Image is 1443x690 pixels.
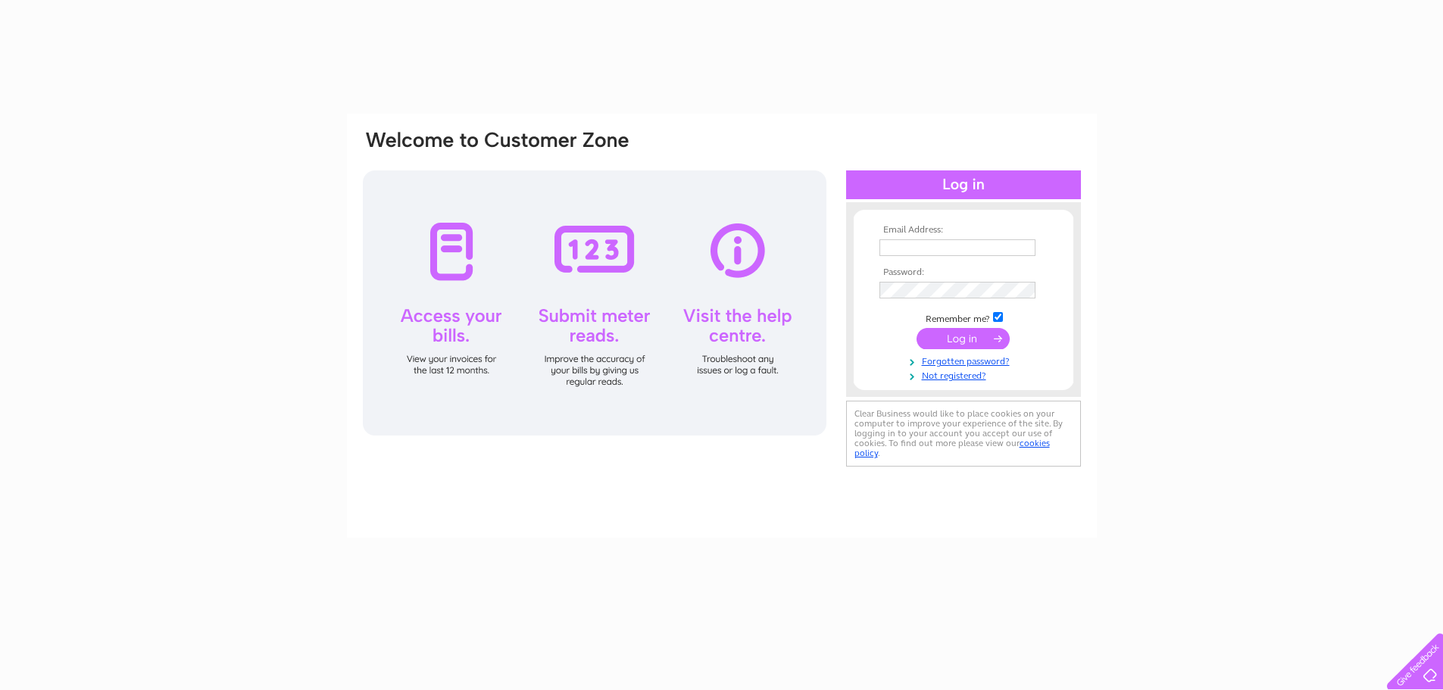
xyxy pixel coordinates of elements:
input: Submit [917,328,1010,349]
th: Password: [876,267,1051,278]
a: Forgotten password? [879,353,1051,367]
div: Clear Business would like to place cookies on your computer to improve your experience of the sit... [846,401,1081,467]
a: cookies policy [854,438,1050,458]
td: Remember me? [876,310,1051,325]
a: Not registered? [879,367,1051,382]
th: Email Address: [876,225,1051,236]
